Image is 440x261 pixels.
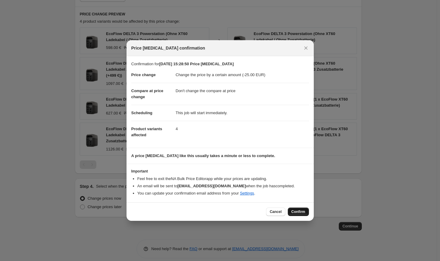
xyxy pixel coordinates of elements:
[176,105,309,121] dd: This job will start immediately.
[240,191,254,195] a: Settings
[266,208,285,216] button: Cancel
[176,67,309,83] dd: Change the price by a certain amount (-25.00 EUR)
[270,209,281,214] span: Cancel
[177,184,246,188] b: [EMAIL_ADDRESS][DOMAIN_NAME]
[176,83,309,99] dd: Don't change the compare at price
[291,209,305,214] span: Confirm
[131,153,275,158] b: A price [MEDICAL_DATA] like this usually takes a minute or less to complete.
[131,169,309,174] h3: Important
[131,61,309,67] p: Confirmation for
[176,121,309,137] dd: 4
[137,176,309,182] li: Feel free to exit the NA Bulk Price Editor app while your prices are updating.
[137,190,309,196] li: You can update your confirmation email address from your .
[131,72,156,77] span: Price change
[159,62,234,66] b: [DATE] 15:28:50 Price [MEDICAL_DATA]
[131,89,163,99] span: Compare at price change
[131,127,162,137] span: Product variants affected
[131,111,153,115] span: Scheduling
[302,44,310,52] button: Close
[137,183,309,189] li: An email will be sent to when the job has completed .
[288,208,309,216] button: Confirm
[131,45,205,51] span: Price [MEDICAL_DATA] confirmation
